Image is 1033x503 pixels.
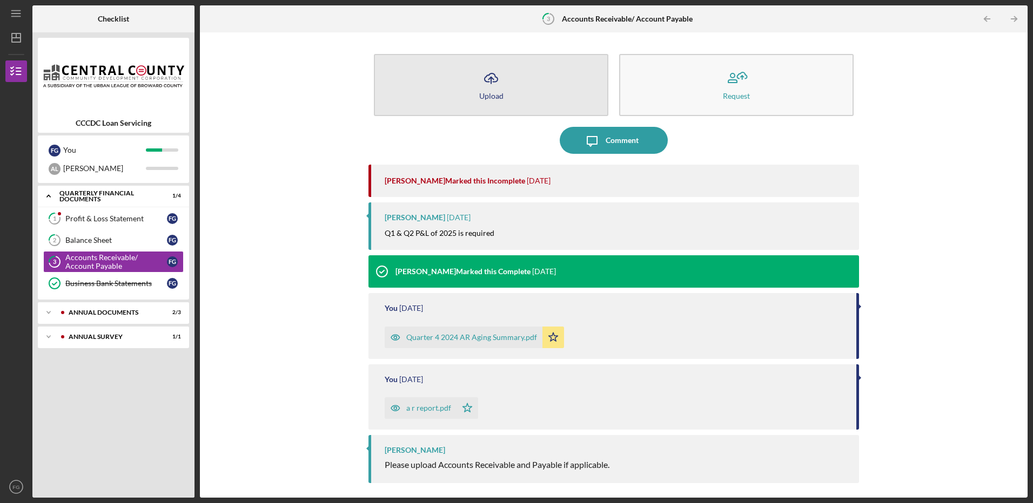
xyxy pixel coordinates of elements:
div: [PERSON_NAME] Marked this Complete [395,267,531,276]
div: F G [167,256,178,267]
button: Request [619,54,854,116]
div: Request [723,92,750,100]
div: You [63,141,146,159]
button: FG [5,476,27,498]
div: Accounts Receivable/ Account Payable [65,253,167,270]
div: You [385,375,398,384]
div: F G [49,145,61,157]
div: [PERSON_NAME] Marked this Incomplete [385,176,525,185]
div: Upload [479,92,504,100]
div: You [385,304,398,312]
div: 1 / 4 [162,193,181,199]
div: F G [167,235,178,246]
div: Annual Documents [69,309,154,316]
time: 2025-01-06 17:52 [399,304,423,312]
button: a r report.pdf [385,397,478,419]
button: Upload [374,54,608,116]
div: [PERSON_NAME] [385,213,445,222]
div: Quarter 4 2024 AR Aging Summary.pdf [406,333,537,342]
button: Quarter 4 2024 AR Aging Summary.pdf [385,327,564,348]
b: Accounts Receivable/ Account Payable [562,15,693,23]
tspan: 3 [53,259,56,266]
div: F G [167,213,178,224]
a: 3Accounts Receivable/ Account PayableFG [43,251,184,273]
tspan: 2 [53,237,56,244]
span: Please upload Accounts Receivable and Payable if applicable. [385,459,609,470]
div: Profit & Loss Statement [65,214,167,223]
div: Business Bank Statements [65,279,167,288]
div: Annual Survey [69,334,154,340]
text: FG [12,484,19,490]
a: Business Bank StatementsFG [43,273,184,294]
div: 1 / 1 [162,334,181,340]
div: A L [49,163,61,175]
time: 2025-08-13 12:47 [527,176,551,185]
div: Balance Sheet [65,236,167,244]
a: 2Balance SheetFG [43,229,184,251]
b: CCCDC Loan Servicing [76,119,151,127]
b: Checklist [98,15,129,23]
mark: Q1 & Q2 P&L of 2025 is required [385,228,494,237]
tspan: 3 [547,15,550,22]
div: 2 / 3 [162,309,181,316]
div: F G [167,278,178,289]
img: Product logo [38,43,189,108]
time: 2025-01-08 17:02 [532,267,556,276]
div: [PERSON_NAME] [63,159,146,178]
tspan: 1 [53,215,56,222]
div: [PERSON_NAME] [385,446,445,454]
button: Comment [560,127,668,154]
time: 2025-08-13 12:47 [447,213,471,222]
div: a r report.pdf [406,404,451,412]
div: Quarterly Financial Documents [59,190,154,202]
time: 2024-12-13 16:05 [399,375,423,384]
div: Comment [606,127,639,154]
a: 1Profit & Loss StatementFG [43,208,184,229]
